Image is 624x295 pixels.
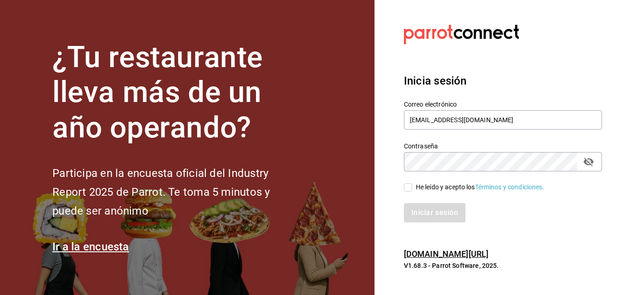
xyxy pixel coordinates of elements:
label: Correo electrónico [404,101,602,107]
a: Términos y condiciones. [475,183,545,191]
label: Contraseña [404,142,602,149]
button: passwordField [581,154,596,170]
input: Ingresa tu correo electrónico [404,110,602,130]
p: V1.68.3 - Parrot Software, 2025. [404,261,602,270]
h1: ¿Tu restaurante lleva más de un año operando? [52,40,301,146]
h2: Participa en la encuesta oficial del Industry Report 2025 de Parrot. Te toma 5 minutos y puede se... [52,164,301,220]
div: He leído y acepto los [416,182,545,192]
a: [DOMAIN_NAME][URL] [404,249,488,259]
h3: Inicia sesión [404,73,602,89]
a: Ir a la encuesta [52,240,129,253]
